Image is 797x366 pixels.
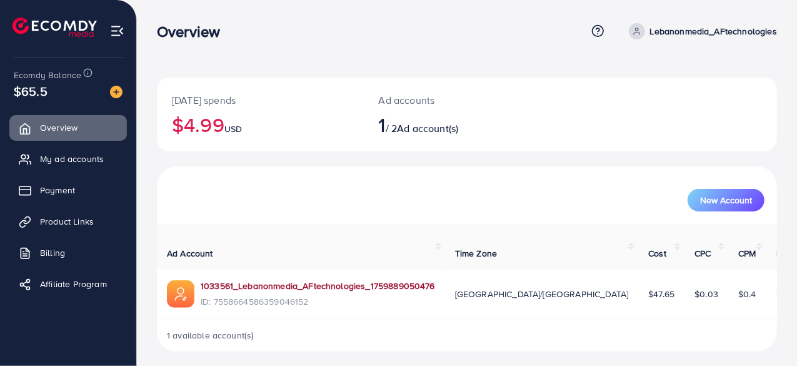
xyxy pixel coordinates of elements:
[9,240,127,265] a: Billing
[738,247,756,260] span: CPM
[167,329,254,342] span: 1 available account(s)
[648,247,666,260] span: Cost
[9,272,127,297] a: Affiliate Program
[201,280,435,292] a: 1033561_Lebanonmedia_AFtechnologies_1759889050476
[738,288,756,300] span: $0.4
[694,288,718,300] span: $0.03
[167,247,213,260] span: Ad Account
[9,115,127,140] a: Overview
[172,113,349,136] h2: $4.99
[14,82,48,100] span: $65.5
[694,247,711,260] span: CPC
[379,93,504,108] p: Ad accounts
[40,247,65,259] span: Billing
[40,153,104,165] span: My ad accounts
[648,288,674,300] span: $47.65
[40,278,107,290] span: Affiliate Program
[650,24,777,39] p: Lebanonmedia_AFtechnologies
[688,189,764,211] button: New Account
[110,24,124,38] img: menu
[13,18,97,37] img: logo
[40,121,78,134] span: Overview
[14,69,81,81] span: Ecomdy Balance
[455,247,497,260] span: Time Zone
[379,110,386,139] span: 1
[172,93,349,108] p: [DATE] spends
[379,113,504,136] h2: / 2
[9,178,127,203] a: Payment
[700,196,752,205] span: New Account
[167,280,194,308] img: ic-ads-acc.e4c84228.svg
[9,209,127,234] a: Product Links
[9,146,127,171] a: My ad accounts
[455,288,629,300] span: [GEOGRAPHIC_DATA]/[GEOGRAPHIC_DATA]
[40,184,75,196] span: Payment
[40,215,94,228] span: Product Links
[224,123,242,135] span: USD
[397,121,458,135] span: Ad account(s)
[110,86,123,98] img: image
[201,295,435,308] span: ID: 7558664586359046152
[157,23,230,41] h3: Overview
[624,23,777,39] a: Lebanonmedia_AFtechnologies
[744,310,788,357] iframe: Chat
